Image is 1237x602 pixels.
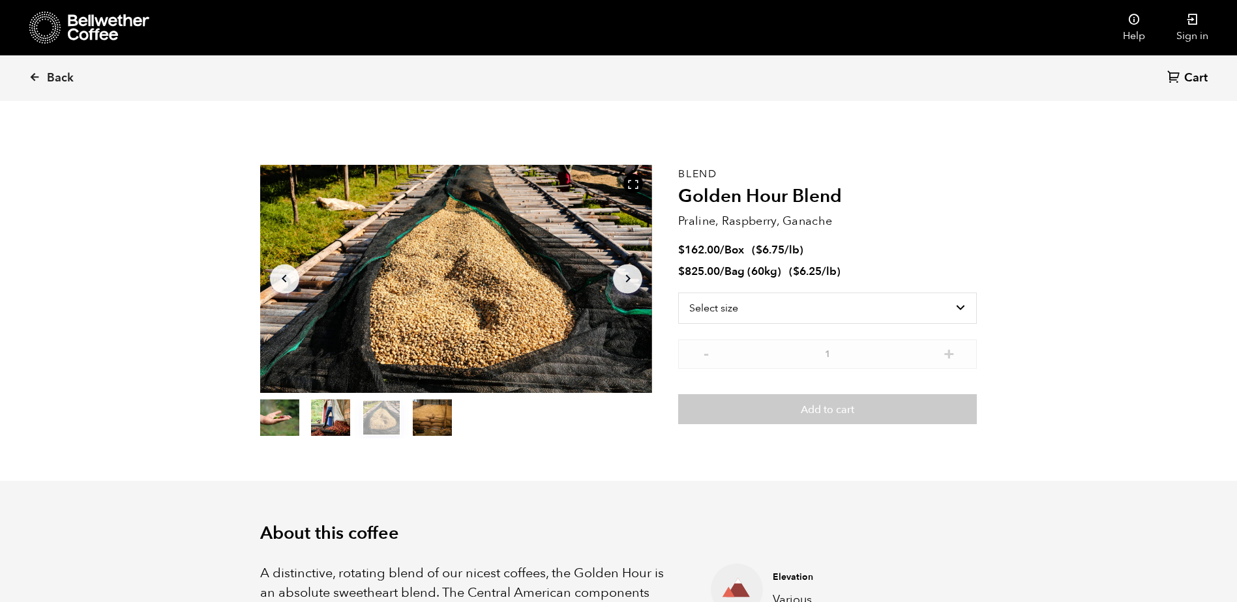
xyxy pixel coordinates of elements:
span: /lb [784,242,799,257]
span: / [720,264,724,279]
h4: Elevation [773,571,957,584]
span: Back [47,70,74,86]
bdi: 825.00 [678,264,720,279]
a: Cart [1167,70,1211,87]
span: Box [724,242,744,257]
button: + [941,346,957,359]
span: $ [678,264,685,279]
span: $ [756,242,762,257]
span: ( ) [789,264,841,279]
p: Praline, Raspberry, Ganache [678,212,977,230]
span: /lb [822,264,837,279]
span: Bag (60kg) [724,264,781,279]
span: Cart [1184,70,1208,86]
h2: Golden Hour Blend [678,186,977,208]
bdi: 162.00 [678,242,720,257]
span: $ [793,264,799,279]
span: ( ) [752,242,803,257]
span: / [720,242,724,257]
button: - [698,346,714,359]
h2: About this coffee [260,523,977,544]
span: $ [678,242,685,257]
bdi: 6.25 [793,264,822,279]
bdi: 6.75 [756,242,784,257]
button: Add to cart [678,394,977,424]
